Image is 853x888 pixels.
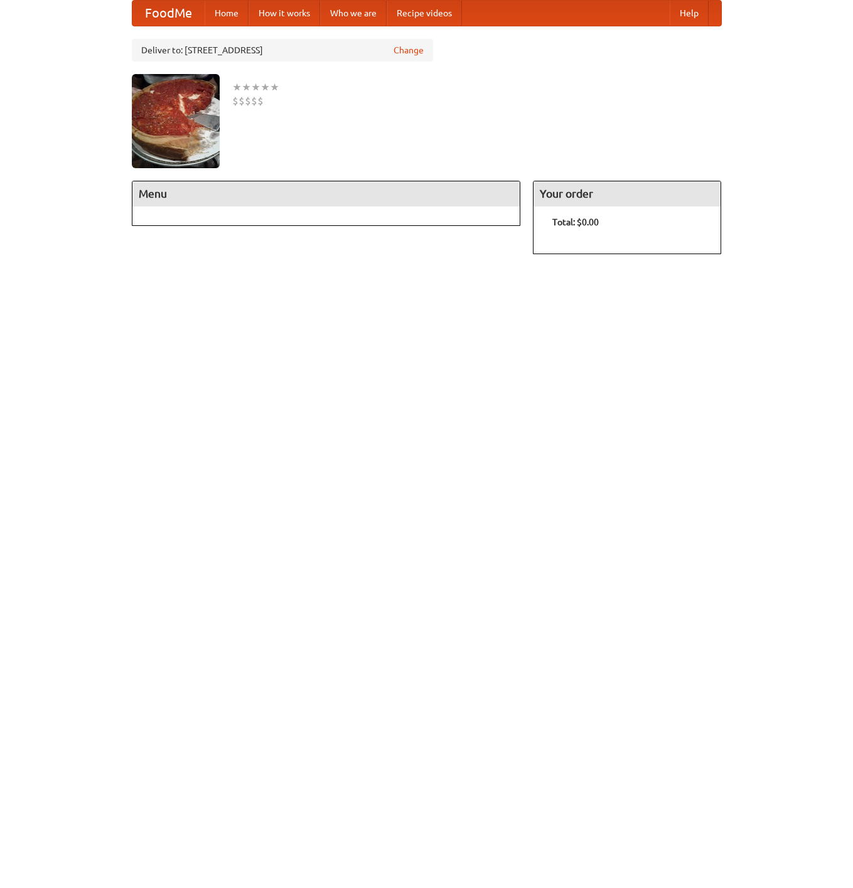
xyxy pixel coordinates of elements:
a: Change [394,44,424,56]
a: Home [205,1,249,26]
li: ★ [232,80,242,94]
li: $ [239,94,245,108]
li: ★ [251,80,260,94]
li: $ [245,94,251,108]
a: How it works [249,1,320,26]
div: Deliver to: [STREET_ADDRESS] [132,39,433,62]
li: ★ [242,80,251,94]
li: $ [251,94,257,108]
h4: Your order [534,181,721,206]
img: angular.jpg [132,74,220,168]
a: Help [670,1,709,26]
li: $ [257,94,264,108]
a: Who we are [320,1,387,26]
b: Total: $0.00 [552,217,599,227]
a: FoodMe [132,1,205,26]
h4: Menu [132,181,520,206]
li: $ [232,94,239,108]
li: ★ [260,80,270,94]
li: ★ [270,80,279,94]
a: Recipe videos [387,1,462,26]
